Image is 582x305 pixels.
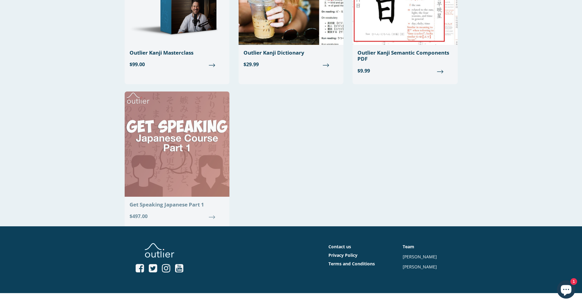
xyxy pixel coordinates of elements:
a: Contact us [328,244,351,249]
span: $497.00 [130,213,225,220]
inbox-online-store-chat: Shopify online store chat [555,280,577,300]
a: Get Speaking Japanese Part 1 $497.00 [125,91,229,225]
span: $29.99 [243,61,339,68]
span: $99.00 [130,61,225,68]
a: [PERSON_NAME] [403,254,437,260]
a: Team [403,244,414,249]
div: Outlier Kanji Dictionary [243,50,339,56]
img: Get Speaking Japanese Part 1 [125,91,229,197]
a: Terms and Conditions [328,261,375,267]
a: [PERSON_NAME] [403,264,437,270]
div: Outlier Kanji Masterclass [130,50,225,56]
div: Get Speaking Japanese Part 1 [130,202,225,208]
span: $9.99 [357,67,452,74]
div: Outlier Kanji Semantic Components PDF [357,50,452,62]
a: Privacy Policy [328,252,357,258]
